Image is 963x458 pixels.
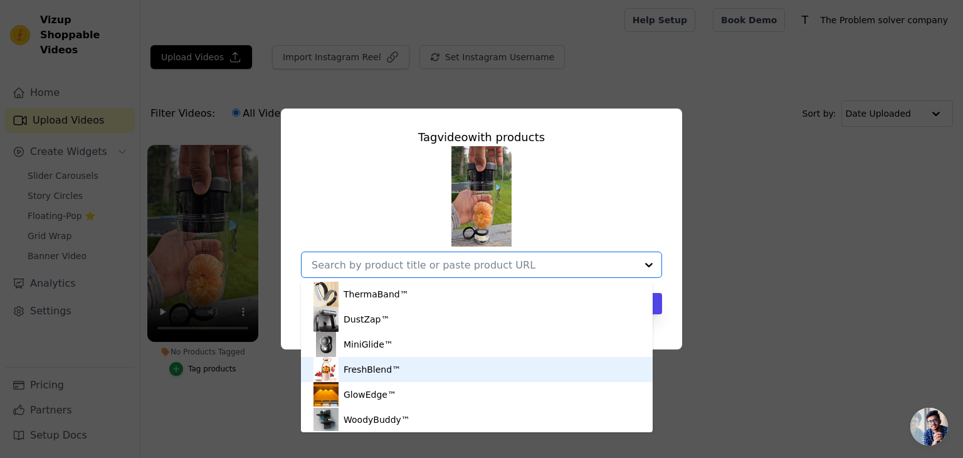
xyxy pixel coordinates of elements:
[313,357,339,382] img: product thumbnail
[313,407,339,432] img: product thumbnail
[313,332,339,357] img: product thumbnail
[344,313,390,326] div: DustZap™
[344,338,393,351] div: MiniGlide™
[344,288,409,301] div: ThermaBand™
[313,282,339,307] img: product thumbnail
[313,382,339,407] img: product thumbnail
[312,259,636,271] input: Search by product title or paste product URL
[451,146,512,247] img: reel-preview-szcn2i-qk.myshopify.com-3712759992010238240_75369420949.jpeg
[344,413,410,426] div: WoodyBuddy™
[910,408,948,445] a: Open chat
[313,307,339,332] img: product thumbnail
[301,129,662,146] div: Tag video with products
[344,388,396,401] div: GlowEdge™
[344,363,401,376] div: FreshBlend™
